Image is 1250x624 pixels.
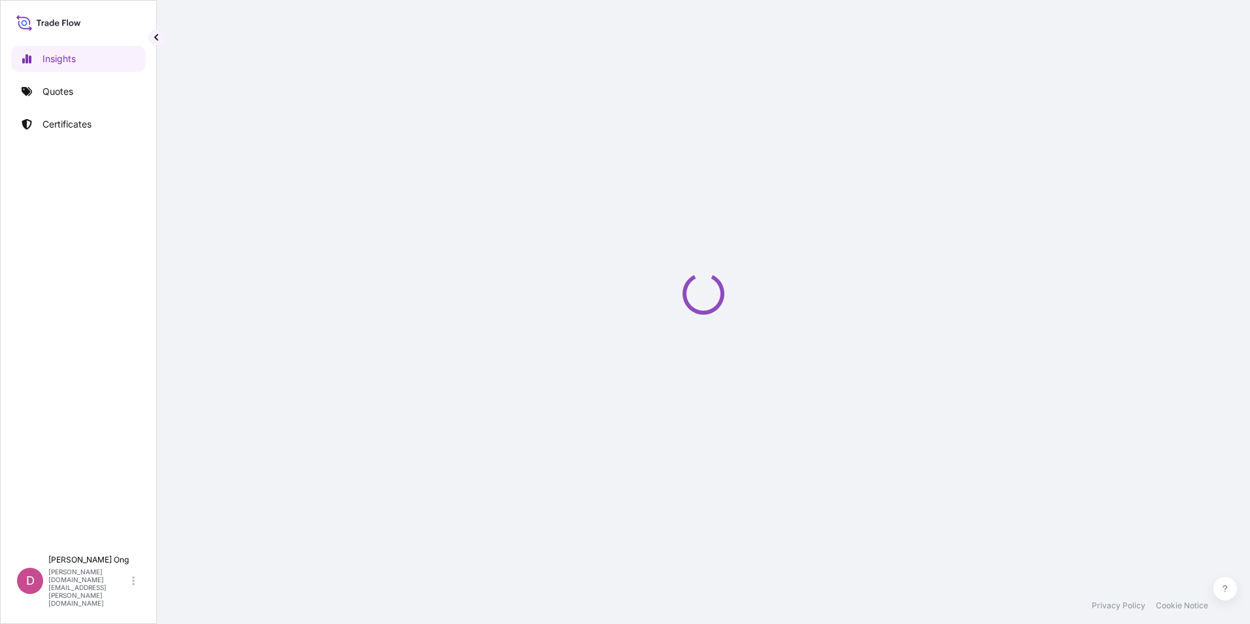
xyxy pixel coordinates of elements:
a: Cookie Notice [1156,600,1208,611]
a: Insights [11,46,146,72]
p: [PERSON_NAME][DOMAIN_NAME][EMAIL_ADDRESS][PERSON_NAME][DOMAIN_NAME] [48,568,129,607]
a: Privacy Policy [1092,600,1145,611]
p: Certificates [42,118,92,131]
span: D [26,574,35,587]
a: Certificates [11,111,146,137]
a: Quotes [11,78,146,105]
p: [PERSON_NAME] Ong [48,555,129,565]
p: Insights [42,52,76,65]
p: Quotes [42,85,73,98]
